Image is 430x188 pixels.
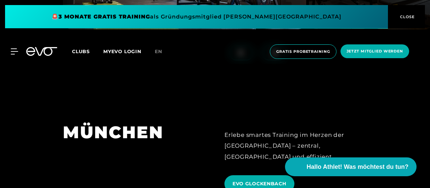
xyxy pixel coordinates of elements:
[72,48,103,54] a: Clubs
[224,129,367,162] div: Erlebe smartes Training im Herzen der [GEOGRAPHIC_DATA] – zentral, [GEOGRAPHIC_DATA] und effizient.
[155,48,170,55] a: en
[398,14,415,20] span: CLOSE
[232,180,286,187] span: EVO GLOCKENBACH
[103,48,141,54] a: MYEVO LOGIN
[63,121,206,143] h1: MÜNCHEN
[338,44,411,59] a: Jetzt Mitglied werden
[347,48,403,54] span: Jetzt Mitglied werden
[268,44,338,59] a: Gratis Probetraining
[388,5,425,29] button: CLOSE
[285,157,417,176] button: Hallo Athlet! Was möchtest du tun?
[307,162,408,172] span: Hallo Athlet! Was möchtest du tun?
[276,49,330,54] span: Gratis Probetraining
[155,48,162,54] span: en
[72,48,90,54] span: Clubs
